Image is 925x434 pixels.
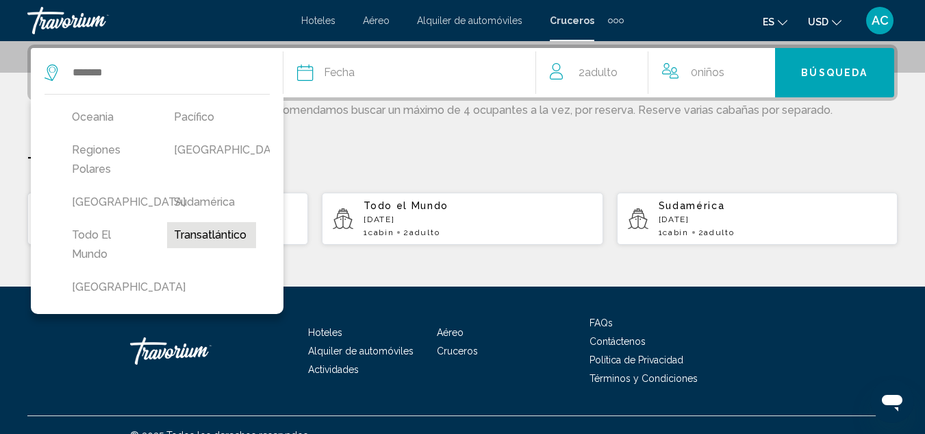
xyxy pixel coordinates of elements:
button: Todo el Mundo [65,222,153,267]
button: Change currency [808,12,841,32]
a: Alquiler de automóviles [417,15,522,26]
button: Pacífico [167,104,255,130]
button: Travelers: 2 adults, 0 children [536,48,775,97]
button: Sudamérica [167,189,255,215]
button: Búsqueda [775,48,894,97]
a: Aéreo [363,15,390,26]
p: [DATE] [364,215,592,224]
p: Para obtener mejores resultados, recomendamos buscar un máximo de 4 ocupantes a la vez, por reser... [27,101,898,117]
span: AC [872,14,889,27]
span: Todo el Mundo [364,200,448,211]
button: Oceania [65,104,153,130]
button: [GEOGRAPHIC_DATA] [65,274,153,300]
span: es [763,16,774,27]
span: 2 [579,63,618,82]
span: Búsqueda [801,68,867,79]
div: Search widget [31,48,894,97]
a: Términos y Condiciones [590,373,698,384]
a: FAQs [590,317,613,328]
a: Hoteles [301,15,335,26]
button: Sudamérica[DATE]1cabin2Adulto [617,192,898,245]
button: [GEOGRAPHIC_DATA][DATE]1cabin2Adulto [27,192,308,245]
span: Adulto [704,228,734,237]
a: Travorium [130,330,267,372]
span: 1 [659,228,689,237]
button: Fecha [297,48,535,97]
a: Cruceros [550,15,594,26]
span: Adulto [585,66,618,79]
button: [GEOGRAPHIC_DATA] [65,189,153,215]
p: [DATE] [659,215,887,224]
span: cabin [663,228,688,237]
button: Regiones polares [65,137,153,182]
button: User Menu [862,6,898,35]
button: Transatlántico [167,222,255,248]
button: [GEOGRAPHIC_DATA] [167,137,255,163]
a: Actividades [308,364,359,375]
button: Extra navigation items [608,10,624,32]
span: Adulto [409,228,440,237]
span: USD [808,16,828,27]
a: Contáctenos [590,336,646,347]
button: Todo el Mundo[DATE]1cabin2Adulto [322,192,603,245]
span: Niños [698,66,724,79]
button: Change language [763,12,787,32]
span: cabin [368,228,394,237]
a: Travorium [27,7,288,34]
p: Tus búsquedas recientes [27,151,898,178]
span: 1 [364,228,394,237]
a: Aéreo [437,327,464,338]
span: 0 [691,63,724,82]
a: Política de Privacidad [590,354,683,365]
span: Fecha [324,63,355,82]
a: Hoteles [308,327,342,338]
a: Cruceros [437,346,478,357]
a: Alquiler de automóviles [308,346,414,357]
iframe: Botón para iniciar la ventana de mensajería [870,379,914,423]
span: Sudamérica [659,200,725,211]
span: 2 [698,228,735,237]
span: 2 [403,228,440,237]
